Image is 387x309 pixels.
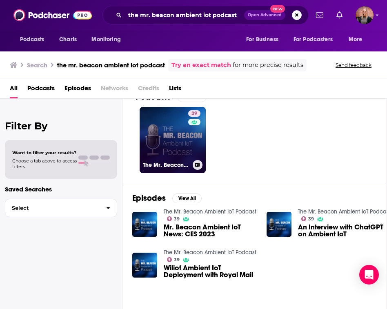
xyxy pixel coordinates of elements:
[12,158,77,169] span: Choose a tab above to access filters.
[27,82,55,98] a: Podcasts
[233,60,303,70] span: for more precise results
[132,253,157,278] img: Wiliot Ambient IoT Deployment with Royal Mail
[132,193,166,203] h2: Episodes
[64,82,91,98] a: Episodes
[169,82,181,98] a: Lists
[5,205,100,211] span: Select
[86,32,131,47] button: open menu
[288,32,345,47] button: open menu
[356,6,374,24] span: Logged in as kara_new
[294,34,333,45] span: For Podcasters
[164,249,256,256] a: The Mr. Beacon Ambient IoT Podcast
[356,6,374,24] img: User Profile
[359,265,379,285] div: Open Intercom Messenger
[12,150,77,156] span: Want to filter your results?
[132,212,157,237] img: Mr. Beacon Ambient IoT News: CES 2023
[140,107,206,173] a: 39The Mr. Beacon Ambient IoT Podcast
[125,9,244,22] input: Search podcasts, credits, & more...
[333,8,346,22] a: Show notifications dropdown
[270,5,285,13] span: New
[333,62,374,69] button: Send feedback
[5,199,117,217] button: Select
[343,32,373,47] button: open menu
[167,216,180,221] a: 39
[14,32,55,47] button: open menu
[172,193,202,203] button: View All
[102,6,309,24] div: Search podcasts, credits, & more...
[91,34,120,45] span: Monitoring
[308,217,314,221] span: 39
[57,61,165,69] h3: the mr. beacon ambient iot podcast
[246,34,278,45] span: For Business
[143,162,189,169] h3: The Mr. Beacon Ambient IoT Podcast
[5,185,117,193] p: Saved Searches
[132,193,202,203] a: EpisodesView All
[301,216,314,221] a: 39
[240,32,289,47] button: open menu
[54,32,82,47] a: Charts
[267,212,291,237] img: An Interview with ChatGPT on Ambient IoT
[164,265,257,278] a: Wiliot Ambient IoT Deployment with Royal Mail
[20,34,44,45] span: Podcasts
[138,82,159,98] span: Credits
[174,217,180,221] span: 39
[167,257,180,262] a: 39
[248,13,282,17] span: Open Advanced
[164,208,256,215] a: The Mr. Beacon Ambient IoT Podcast
[164,224,257,238] a: Mr. Beacon Ambient IoT News: CES 2023
[356,6,374,24] button: Show profile menu
[101,82,128,98] span: Networks
[13,7,92,23] img: Podchaser - Follow, Share and Rate Podcasts
[188,110,200,117] a: 39
[10,82,18,98] a: All
[191,110,197,118] span: 39
[5,120,117,132] h2: Filter By
[244,10,285,20] button: Open AdvancedNew
[59,34,77,45] span: Charts
[174,258,180,262] span: 39
[171,60,231,70] a: Try an exact match
[27,61,47,69] h3: Search
[313,8,327,22] a: Show notifications dropdown
[349,34,363,45] span: More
